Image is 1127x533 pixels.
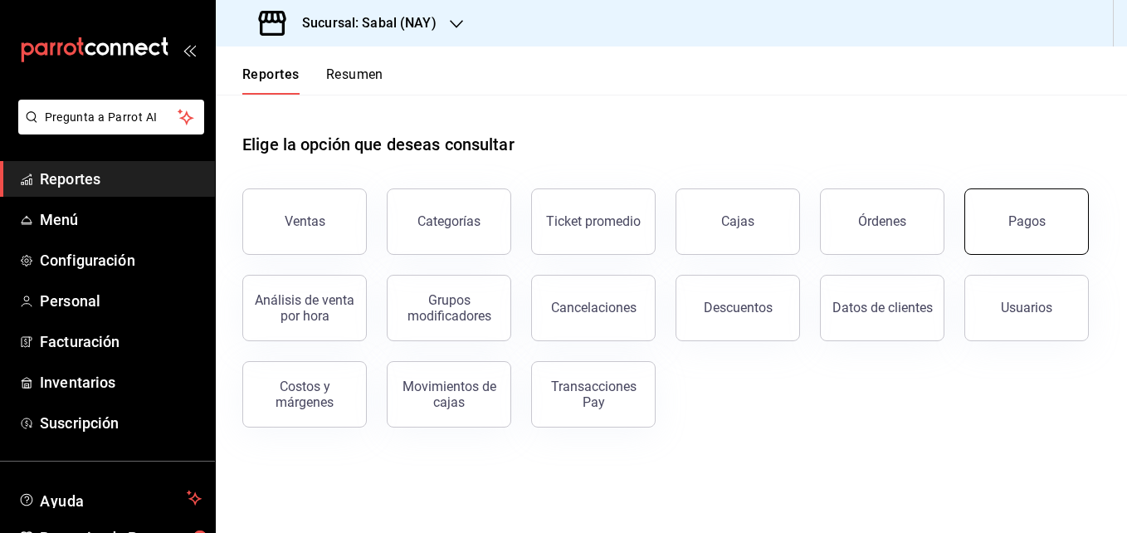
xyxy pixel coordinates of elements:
div: Categorías [417,213,481,229]
button: Grupos modificadores [387,275,511,341]
span: Personal [40,290,202,312]
button: Reportes [242,66,300,95]
div: Grupos modificadores [398,292,500,324]
button: Resumen [326,66,383,95]
div: Pagos [1008,213,1046,229]
span: Suscripción [40,412,202,434]
button: Órdenes [820,188,944,255]
span: Configuración [40,249,202,271]
button: Costos y márgenes [242,361,367,428]
span: Inventarios [40,371,202,394]
div: Movimientos de cajas [398,379,500,410]
button: Cajas [676,188,800,255]
div: Análisis de venta por hora [253,292,356,324]
span: Ayuda [40,488,180,508]
div: Descuentos [704,300,773,315]
h3: Sucursal: Sabal (NAY) [289,13,437,33]
button: Cancelaciones [531,275,656,341]
div: navigation tabs [242,66,383,95]
h1: Elige la opción que deseas consultar [242,132,515,157]
button: Datos de clientes [820,275,944,341]
button: Descuentos [676,275,800,341]
div: Cajas [721,213,754,229]
div: Costos y márgenes [253,379,356,410]
button: Pagos [964,188,1089,255]
button: Pregunta a Parrot AI [18,100,204,134]
span: Pregunta a Parrot AI [45,109,178,126]
button: Movimientos de cajas [387,361,511,428]
div: Usuarios [1001,300,1052,315]
div: Datos de clientes [832,300,933,315]
div: Cancelaciones [551,300,637,315]
span: Facturación [40,330,202,353]
button: Transacciones Pay [531,361,656,428]
button: Análisis de venta por hora [242,275,367,341]
div: Ticket promedio [546,213,641,229]
button: Categorías [387,188,511,255]
span: Reportes [40,168,202,190]
div: Órdenes [858,213,906,229]
a: Pregunta a Parrot AI [12,120,204,138]
button: Ticket promedio [531,188,656,255]
button: Ventas [242,188,367,255]
span: Menú [40,208,202,231]
div: Ventas [285,213,325,229]
button: open_drawer_menu [183,43,196,56]
button: Usuarios [964,275,1089,341]
div: Transacciones Pay [542,379,645,410]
